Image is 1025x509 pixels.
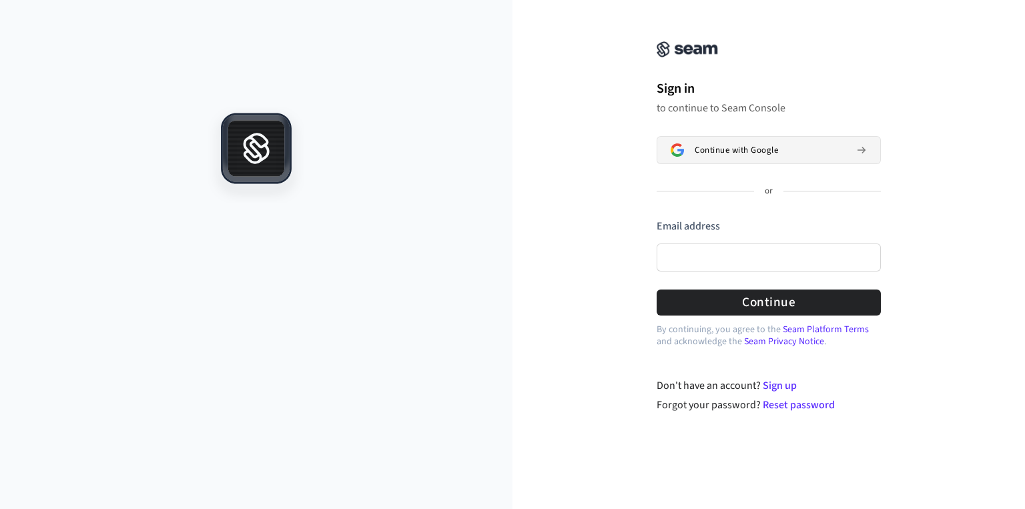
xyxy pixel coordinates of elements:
a: Seam Platform Terms [783,323,869,336]
p: By continuing, you agree to the and acknowledge the . [657,324,881,348]
h1: Sign in [657,79,881,99]
span: Continue with Google [695,145,778,155]
label: Email address [657,219,720,233]
a: Sign up [763,378,797,393]
a: Reset password [763,398,835,412]
img: Sign in with Google [671,143,684,157]
p: or [765,185,773,197]
p: to continue to Seam Console [657,101,881,115]
div: Don't have an account? [657,378,882,394]
div: Forgot your password? [657,397,882,413]
a: Seam Privacy Notice [744,335,824,348]
img: Seam Console [657,41,718,57]
button: Continue [657,290,881,316]
button: Sign in with GoogleContinue with Google [657,136,881,164]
